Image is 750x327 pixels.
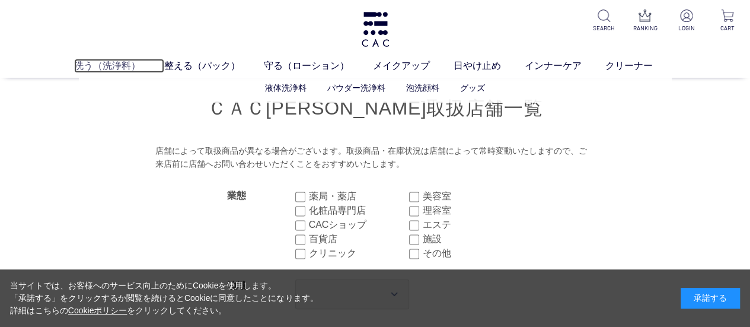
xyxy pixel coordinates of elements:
[327,83,385,93] a: パウダー洗浄料
[423,246,523,261] label: その他
[673,24,700,33] p: LOGIN
[155,145,595,170] div: 店舗によって取扱商品が異なる場合がございます。取扱商品・在庫状況は店舗によって常時変動いたしますので、ご来店前に店舗へお問い合わせいただくことをおすすめいたします。
[68,306,127,315] a: Cookieポリシー
[309,204,409,218] label: 化粧品専門店
[525,59,605,73] a: インナーケア
[309,246,409,261] label: クリニック
[673,9,700,33] a: LOGIN
[423,204,523,218] label: 理容室
[605,59,676,73] a: クリーナー
[373,59,454,73] a: メイクアップ
[714,9,741,33] a: CART
[460,83,485,93] a: グッズ
[681,288,740,309] div: 承諾する
[79,96,672,121] h1: ＣＡＣ[PERSON_NAME]取扱店舗一覧
[591,24,617,33] p: SEARCH
[423,232,523,246] label: 施設
[454,59,525,73] a: 日やけ止め
[10,280,318,317] div: 当サイトでは、お客様へのサービス向上のためにCookieを使用します。 「承諾する」をクリックするか閲覧を続けるとCookieに同意したことになります。 詳細はこちらの をクリックしてください。
[74,59,164,73] a: 洗う（洗浄料）
[406,83,439,93] a: 泡洗顔料
[309,218,409,232] label: CACショップ
[631,9,658,33] a: RANKING
[423,218,523,232] label: エステ
[264,59,373,73] a: 守る（ローション）
[309,189,409,204] label: 薬局・薬店
[265,83,307,93] a: 液体洗浄料
[714,24,741,33] p: CART
[227,191,246,201] label: 業態
[423,189,523,204] label: 美容室
[164,59,264,73] a: 整える（パック）
[309,232,409,246] label: 百貨店
[631,24,658,33] p: RANKING
[591,9,617,33] a: SEARCH
[360,12,391,47] img: logo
